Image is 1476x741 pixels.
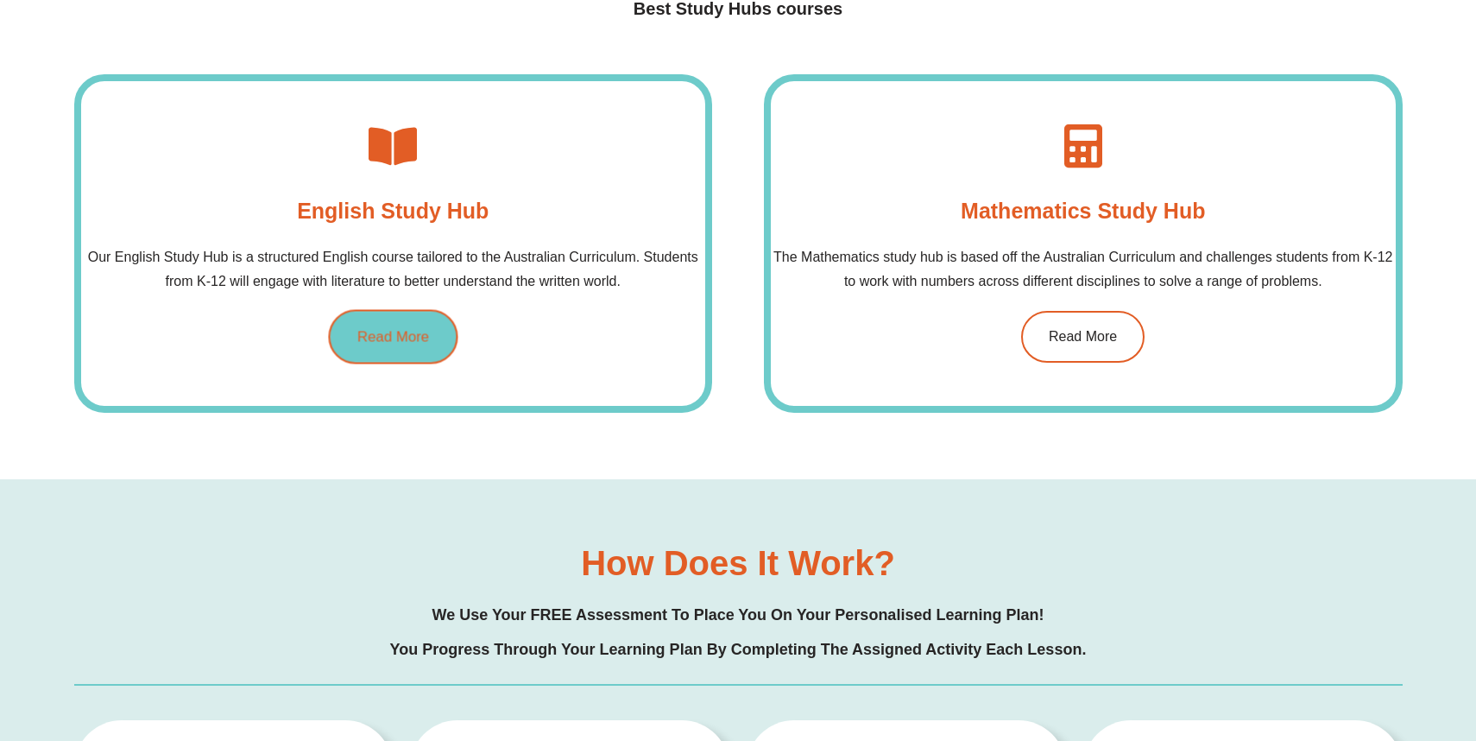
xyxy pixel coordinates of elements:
span: Read More [357,330,429,345]
h2: How does it work? [581,546,895,580]
h4: Mathematics Study Hub [961,193,1205,228]
span: Read More [1049,330,1117,344]
h2: We use your FREE assessment to place you on your personalised learning plan! You progress through... [390,598,1087,667]
iframe: Chat Widget [1180,546,1476,741]
p: The Mathematics study hub is based off the Australian Curriculum and challenges students from K-1... [771,245,1396,294]
p: Our English Study Hub is a structured English course tailored to the Australian Curriculum. Stude... [81,245,706,294]
a: Read More [1021,311,1145,363]
a: Read More [328,310,457,364]
h4: English Study Hub​ [297,193,489,228]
